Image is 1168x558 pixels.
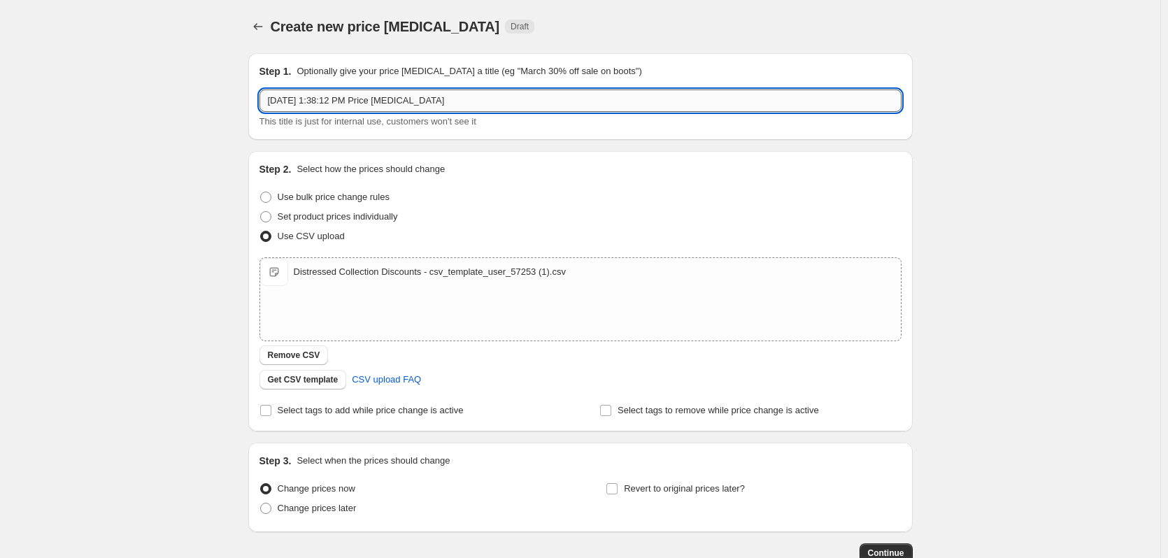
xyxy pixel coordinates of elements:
[278,405,464,415] span: Select tags to add while price change is active
[278,483,355,494] span: Change prices now
[259,345,329,365] button: Remove CSV
[259,90,902,112] input: 30% off holiday sale
[278,211,398,222] span: Set product prices individually
[343,369,429,391] a: CSV upload FAQ
[297,64,641,78] p: Optionally give your price [MEDICAL_DATA] a title (eg "March 30% off sale on boots")
[511,21,529,32] span: Draft
[297,454,450,468] p: Select when the prices should change
[624,483,745,494] span: Revert to original prices later?
[297,162,445,176] p: Select how the prices should change
[294,265,566,279] div: Distressed Collection Discounts - csv_template_user_57253 (1).csv
[268,350,320,361] span: Remove CSV
[259,162,292,176] h2: Step 2.
[259,370,347,389] button: Get CSV template
[278,503,357,513] span: Change prices later
[259,454,292,468] h2: Step 3.
[271,19,500,34] span: Create new price [MEDICAL_DATA]
[259,64,292,78] h2: Step 1.
[268,374,339,385] span: Get CSV template
[259,116,476,127] span: This title is just for internal use, customers won't see it
[352,373,421,387] span: CSV upload FAQ
[278,231,345,241] span: Use CSV upload
[248,17,268,36] button: Price change jobs
[618,405,819,415] span: Select tags to remove while price change is active
[278,192,390,202] span: Use bulk price change rules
